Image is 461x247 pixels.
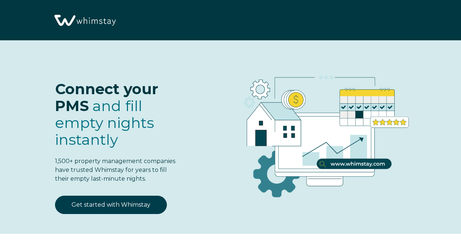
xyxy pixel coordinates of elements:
img: Whimstay Logo-02 1 [51,4,118,38]
span: and [55,97,154,148]
a: Get started with Whimstay [55,196,167,214]
img: RBO Ilustrations-03 [206,55,439,208]
span: fill empty nights instantly [55,97,154,148]
span: 1,500+ property management companies have trusted Whimstay for years to fill their empty last-min... [55,158,175,182]
span: Connect your PMS [55,80,158,115]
